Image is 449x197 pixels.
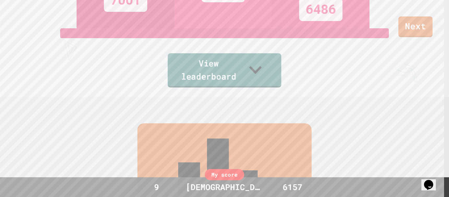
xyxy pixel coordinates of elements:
[205,169,244,180] div: My score
[398,16,433,37] a: Next
[134,181,179,193] div: 9
[179,181,270,193] div: [DEMOGRAPHIC_DATA]
[168,53,281,87] a: View leaderboard
[421,171,442,190] iframe: chat widget
[270,181,315,193] div: 6157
